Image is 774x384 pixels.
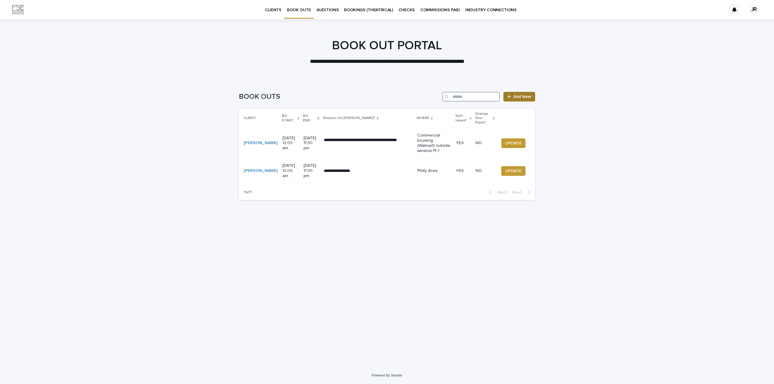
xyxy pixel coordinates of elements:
a: Powered By Stacker [372,373,402,377]
p: BO END [303,113,316,124]
h1: BOOK OUTS [239,92,440,101]
p: [DATE] 12:00 am [282,163,299,178]
input: Search [442,92,500,102]
div: JR [749,5,759,15]
a: [PERSON_NAME] [244,140,278,146]
p: [DATE] 12:00 am [282,136,299,151]
span: Next [512,190,525,195]
span: UPDATE [505,140,522,146]
img: Km9EesSdRbS9ajqhBzyo [12,4,24,16]
p: [DATE] 11:30 pm [304,136,319,151]
p: CLIENT [244,115,256,121]
p: Change Your Plans? [475,111,491,126]
button: Back [484,190,509,195]
tr: [PERSON_NAME] [DATE] 12:00 am[DATE] 11:30 pm**** **** **** **Philly AreaYESNOUPDATE [239,158,535,183]
p: YES [456,140,471,146]
p: WHERE [417,115,429,121]
p: NO [476,140,494,146]
a: Add New [503,92,535,102]
span: Back [494,190,507,195]
p: 1 of 1 [239,185,257,200]
button: UPDATE [501,138,525,148]
button: UPDATE [501,166,525,176]
button: Next [509,190,535,195]
p: YES [456,168,471,173]
a: [PERSON_NAME] [244,168,278,173]
p: BO START [282,113,296,124]
p: [DATE] 11:30 pm [304,163,319,178]
p: Commercial booking (Walmart) outside window Pt 1 [417,133,451,153]
p: Philly Area [417,168,451,173]
h1: BOOK OUT PORTAL [239,38,535,53]
p: Self-tapes? [455,113,468,124]
span: UPDATE [505,168,522,174]
p: Reason for [PERSON_NAME]? [323,115,375,121]
p: NO [476,168,494,173]
span: Add New [513,95,531,99]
